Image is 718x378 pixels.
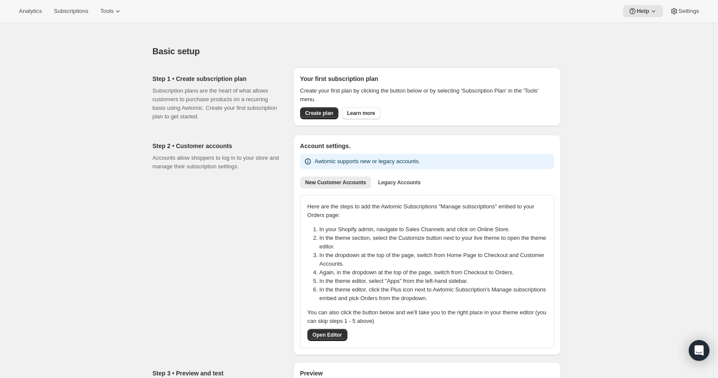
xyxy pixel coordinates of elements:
li: In your Shopify admin, navigate to Sales Channels and click on Online Store. [319,225,552,234]
button: Subscriptions [49,5,93,17]
span: New Customer Accounts [305,179,366,186]
li: In the theme editor, select "Apps" from the left-hand sidebar. [319,277,552,285]
span: Legacy Accounts [378,179,420,186]
p: Accounts allow shoppers to log in to your store and manage their subscription settings. [153,154,279,171]
p: Here are the steps to add the Awtomic Subscriptions "Manage subscriptions" embed to your Orders p... [307,202,547,220]
span: Subscriptions [54,8,88,15]
span: Basic setup [153,46,200,56]
li: In the dropdown at the top of the page, switch from Home Page to Checkout and Customer Accounts. [319,251,552,268]
span: Open Editor [313,332,342,338]
li: In the theme section, select the Customize button next to your live theme to open the theme editor. [319,234,552,251]
span: Analytics [19,8,42,15]
li: Again, in the dropdown at the top of the page, switch from Checkout to Orders. [319,268,552,277]
li: In the theme editor, click the Plus icon next to Awtomic Subscription's Manage subscriptions embe... [319,285,552,303]
button: Open Editor [307,329,347,341]
button: Analytics [14,5,47,17]
span: Learn more [347,110,375,117]
div: Open Intercom Messenger [689,340,709,361]
p: Subscription plans are the heart of what allows customers to purchase products on a recurring bas... [153,87,279,121]
span: Tools [100,8,114,15]
p: Create your first plan by clicking the button below or by selecting 'Subscription Plan' in the 'T... [300,87,554,104]
h2: Step 2 • Customer accounts [153,142,279,150]
p: Awtomic supports new or legacy accounts. [315,157,420,166]
button: Help [623,5,663,17]
span: Create plan [305,110,333,117]
h2: Step 1 • Create subscription plan [153,74,279,83]
button: New Customer Accounts [300,177,371,189]
h2: Preview [300,369,554,378]
p: You can also click the button below and we'll take you to the right place in your theme editor (y... [307,308,547,325]
span: Settings [678,8,699,15]
h2: Account settings. [300,142,554,150]
h2: Step 3 • Preview and test [153,369,279,378]
button: Legacy Accounts [373,177,426,189]
span: Help [637,8,649,15]
button: Tools [95,5,127,17]
h2: Your first subscription plan [300,74,554,83]
button: Settings [665,5,704,17]
a: Learn more [342,107,380,119]
button: Create plan [300,107,338,119]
